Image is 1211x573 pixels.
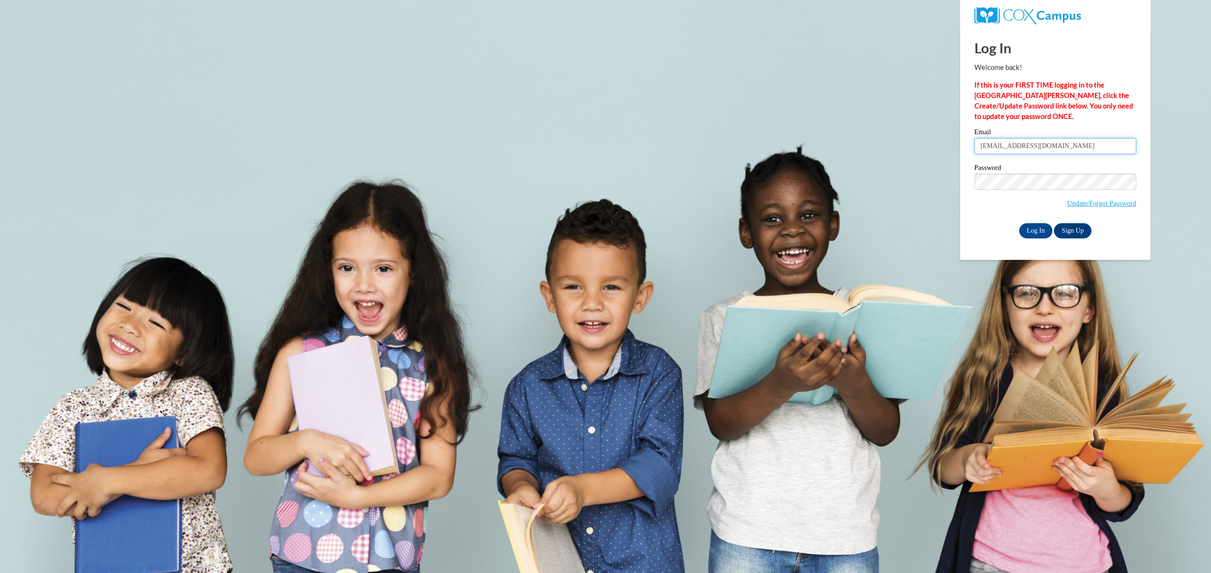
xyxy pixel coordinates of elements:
[974,7,1136,24] a: COX Campus
[974,164,1136,174] label: Password
[974,62,1136,73] p: Welcome back!
[974,7,1081,24] img: COX Campus
[1019,223,1052,238] input: Log In
[974,81,1133,120] strong: If this is your FIRST TIME logging in to the [GEOGRAPHIC_DATA][PERSON_NAME], click the Create/Upd...
[1054,223,1091,238] a: Sign Up
[974,128,1136,138] label: Email
[974,38,1136,58] h1: Log In
[1067,199,1136,207] a: Update/Forgot Password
